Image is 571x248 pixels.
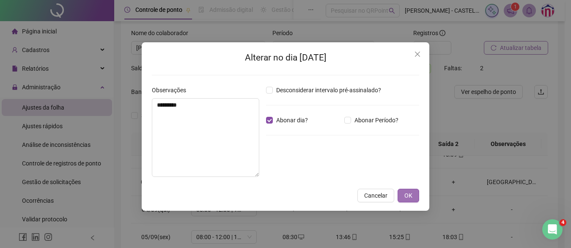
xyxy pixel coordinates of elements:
[404,191,412,200] span: OK
[357,189,394,202] button: Cancelar
[351,116,402,125] span: Abonar Período?
[398,189,419,202] button: OK
[273,116,311,125] span: Abonar dia?
[542,219,563,240] iframe: Intercom live chat
[152,51,419,65] h2: Alterar no dia [DATE]
[411,47,424,61] button: Close
[414,51,421,58] span: close
[364,191,387,200] span: Cancelar
[560,219,566,226] span: 4
[152,85,192,95] label: Observações
[273,85,384,95] span: Desconsiderar intervalo pré-assinalado?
